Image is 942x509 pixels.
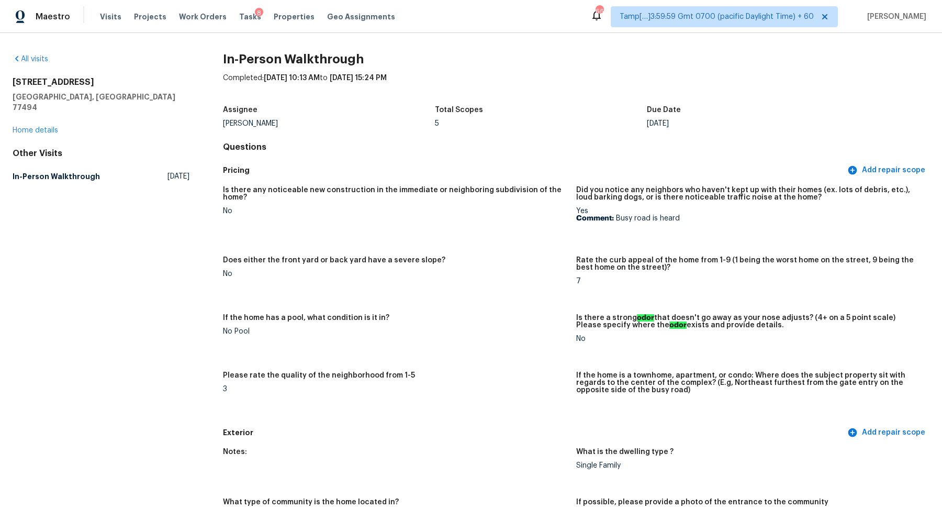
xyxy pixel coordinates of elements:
div: [PERSON_NAME] [223,120,435,127]
a: Home details [13,127,58,134]
div: [DATE] [647,120,859,127]
h5: Exterior [223,427,845,438]
ah_el_jm_1744356538015: odor [637,314,654,322]
ah_el_jm_1744356538015: odor [669,322,687,329]
span: Geo Assignments [327,12,395,22]
span: [PERSON_NAME] [863,12,926,22]
h5: Please rate the quality of the neighborhood from 1-5 [223,372,415,379]
div: Single Family [576,462,921,469]
h5: Total Scopes [435,106,483,114]
h5: Due Date [647,106,681,114]
h5: What type of community is the home located in? [223,499,399,506]
h5: Did you notice any neighbors who haven't kept up with their homes (ex. lots of debris, etc.), lou... [576,186,921,201]
h5: Assignee [223,106,257,114]
h5: Is there any noticeable new construction in the immediate or neighboring subdivision of the home? [223,186,568,201]
span: Work Orders [179,12,227,22]
h2: In-Person Walkthrough [223,54,929,64]
span: Tasks [239,13,261,20]
h5: Rate the curb appeal of the home from 1-9 (1 being the worst home on the street, 9 being the best... [576,257,921,271]
span: [DATE] 10:13 AM [264,74,320,82]
h5: Notes: [223,448,247,456]
h2: [STREET_ADDRESS] [13,77,189,87]
p: Busy road is heard [576,215,921,222]
h5: Is there a strong that doesn't go away as your nose adjusts? (4+ on a 5 point scale) Please speci... [576,314,921,329]
div: No Pool [223,328,568,335]
span: [DATE] 15:24 PM [330,74,387,82]
span: Properties [274,12,315,22]
h5: In-Person Walkthrough [13,171,100,182]
h5: If possible, please provide a photo of the entrance to the community [576,499,828,506]
span: [DATE] [167,171,189,182]
h5: If the home has a pool, what condition is it in? [223,314,389,322]
span: Add repair scope [849,426,925,439]
div: No [576,335,921,342]
h5: [GEOGRAPHIC_DATA], [GEOGRAPHIC_DATA] 77494 [13,92,189,113]
div: No [223,207,568,215]
div: 5 [435,120,647,127]
span: Add repair scope [849,164,925,177]
div: Yes [576,207,921,222]
div: Other Visits [13,148,189,159]
div: 7 [576,278,921,285]
button: Add repair scope [845,423,929,442]
button: Add repair scope [845,161,929,180]
div: Completed: to [223,73,929,100]
h5: What is the dwelling type ? [576,448,674,456]
span: Tamp[…]3:59:59 Gmt 0700 (pacific Daylight Time) + 60 [620,12,814,22]
div: No [223,270,568,278]
div: 8 [255,8,263,18]
h5: Does either the front yard or back yard have a severe slope? [223,257,445,264]
span: Visits [100,12,121,22]
span: Maestro [36,12,70,22]
h5: Pricing [223,165,845,176]
a: In-Person Walkthrough[DATE] [13,167,189,186]
b: Comment: [576,215,614,222]
a: All visits [13,56,48,63]
div: 3 [223,385,568,393]
h5: If the home is a townhome, apartment, or condo: Where does the subject property sit with regards ... [576,372,921,394]
div: 666 [596,6,603,17]
span: Projects [134,12,166,22]
h4: Questions [223,142,929,152]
